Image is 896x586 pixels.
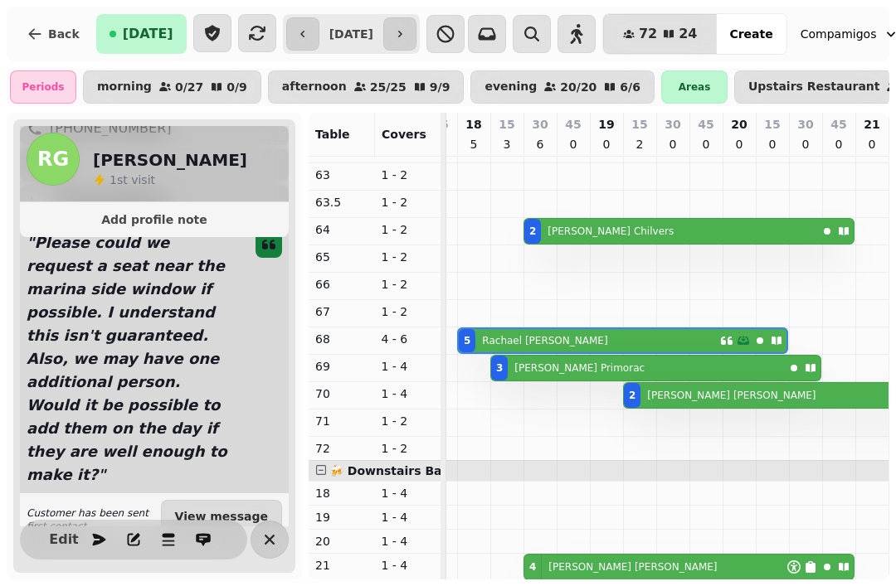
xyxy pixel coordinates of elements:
p: 72 [315,440,368,457]
p: 1 - 2 [382,167,435,183]
button: [DATE] [96,14,187,54]
p: 0 / 27 [175,81,203,93]
p: 63 [315,167,368,183]
p: 66 [315,276,368,293]
p: 2 [633,136,646,153]
p: 1 - 2 [382,413,435,429]
p: 21 [315,557,368,574]
p: 9 / 9 [430,81,450,93]
p: 0 [666,136,679,153]
p: 20 / 20 [560,81,597,93]
span: Covers [382,128,426,141]
p: 45 [830,116,846,133]
p: 1 - 2 [382,221,435,238]
button: 7224 [603,14,718,54]
p: [PERSON_NAME] Chilvers [548,225,674,238]
p: [PERSON_NAME] [PERSON_NAME] [647,389,816,402]
p: 5 [467,136,480,153]
span: Compamigos [801,26,877,42]
p: 1 - 4 [382,385,435,402]
span: View message [175,511,268,522]
p: 0 [699,136,713,153]
p: 45 [565,116,581,133]
button: Create [716,14,786,54]
p: 20 [731,116,747,133]
p: 15 [631,116,647,133]
h2: [PERSON_NAME] [93,148,247,172]
div: Areas [661,70,728,104]
p: 0 [832,136,845,153]
p: 0 / 9 [226,81,247,93]
p: 0 [733,136,746,153]
div: 2 [629,389,635,402]
p: 1 - 2 [382,194,435,211]
p: 1 - 4 [382,358,435,375]
p: 1 - 2 [382,276,435,293]
p: 6 / 6 [620,81,640,93]
p: 19 [315,509,368,525]
p: 67 [315,303,368,320]
span: 24 [679,27,697,41]
button: Edit [47,523,80,556]
p: 63.5 [315,194,368,211]
p: visit [110,172,155,188]
p: 20 [315,533,368,550]
p: morning [97,80,152,94]
span: 🍻 Downstairs Bar Area [329,464,482,477]
p: 0 [865,136,879,153]
p: 18 [465,116,481,133]
span: 72 [639,27,657,41]
span: Table [315,128,350,141]
p: Rachael [PERSON_NAME] [482,334,607,347]
div: 3 [496,361,503,375]
div: 5 [464,334,470,347]
p: 45 [698,116,713,133]
p: 1 - 4 [382,557,435,574]
p: 19 [598,116,614,133]
span: Edit [54,533,74,546]
button: morning0/270/9 [83,70,261,104]
span: RG [37,149,69,169]
p: 65 [315,249,368,265]
p: evening [485,80,537,94]
button: View message [161,500,282,533]
p: 15 [764,116,780,133]
p: Customer has been sent first contact. [27,506,161,533]
span: Add profile note [40,214,269,225]
p: 68 [315,331,368,347]
p: 25 / 25 [370,81,407,93]
div: 2 [529,225,536,238]
button: Back [13,14,93,54]
p: 1 - 4 [382,485,435,501]
p: " Please could we request a seat near the marina side window if possible. I understand this isn't... [20,225,242,493]
p: Upstairs Restaurant [748,80,880,94]
p: 70 [315,385,368,402]
button: afternoon25/259/9 [268,70,465,104]
p: 69 [315,358,368,375]
p: 1 - 2 [382,249,435,265]
p: 30 [665,116,680,133]
p: 71 [315,413,368,429]
p: afternoon [282,80,347,94]
p: 21 [864,116,879,133]
p: 6 [533,136,547,153]
p: 1 - 2 [382,440,435,457]
p: 1 - 2 [382,303,435,320]
button: Add profile note [27,209,282,230]
p: [PERSON_NAME] Primorac [514,361,645,375]
span: Back [48,28,80,40]
div: 4 [529,560,536,574]
p: 15 [499,116,514,133]
p: 30 [797,116,813,133]
span: Create [729,28,772,40]
p: 18 [315,485,368,501]
p: 4 - 6 [382,331,435,347]
p: 64 [315,221,368,238]
p: 0 [799,136,812,153]
p: 0 [766,136,779,153]
p: 1 - 4 [382,533,435,550]
p: 30 [532,116,548,133]
span: st [117,173,131,186]
p: 1 - 4 [382,509,435,525]
span: [DATE] [123,27,173,41]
